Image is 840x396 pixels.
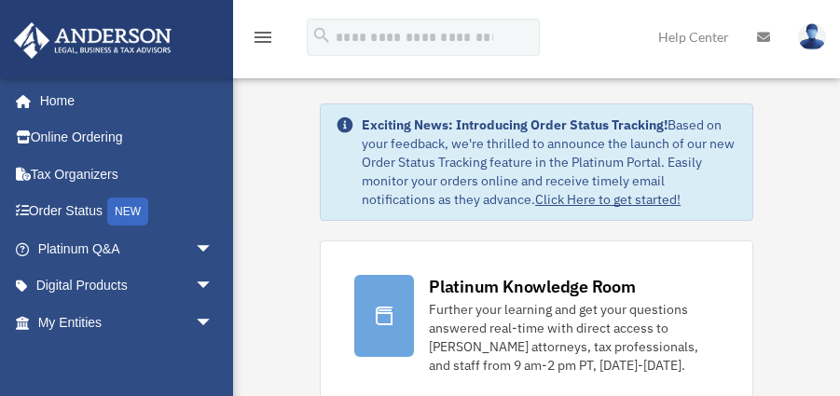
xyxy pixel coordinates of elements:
div: Further your learning and get your questions answered real-time with direct access to [PERSON_NAM... [429,300,719,375]
a: Click Here to get started! [535,191,681,208]
i: search [311,25,332,46]
a: My Entitiesarrow_drop_down [13,304,241,341]
strong: Exciting News: Introducing Order Status Tracking! [362,116,668,133]
span: arrow_drop_down [195,267,232,306]
div: Based on your feedback, we're thrilled to announce the launch of our new Order Status Tracking fe... [362,116,737,209]
span: arrow_drop_down [195,230,232,268]
a: Online Ordering [13,119,241,157]
a: Platinum Q&Aarrow_drop_down [13,230,241,267]
img: Anderson Advisors Platinum Portal [8,22,177,59]
img: User Pic [798,23,826,50]
div: Platinum Knowledge Room [429,275,636,298]
a: Home [13,82,232,119]
a: Digital Productsarrow_drop_down [13,267,241,305]
a: Order StatusNEW [13,193,241,231]
a: menu [252,33,274,48]
span: arrow_drop_down [195,304,232,342]
a: Tax Organizers [13,156,241,193]
i: menu [252,26,274,48]
div: NEW [107,198,148,225]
